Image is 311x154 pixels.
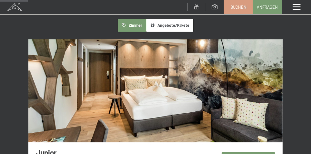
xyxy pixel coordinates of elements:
[253,0,282,14] a: Anfragen
[224,0,253,14] a: Buchen
[230,4,246,10] span: Buchen
[118,19,146,32] button: Zimmer
[93,109,146,116] span: Einwilligung Marketing*
[146,19,193,32] button: Angebote/Pakete
[28,39,283,142] img: mss_renderimg.php
[257,4,278,10] span: Anfragen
